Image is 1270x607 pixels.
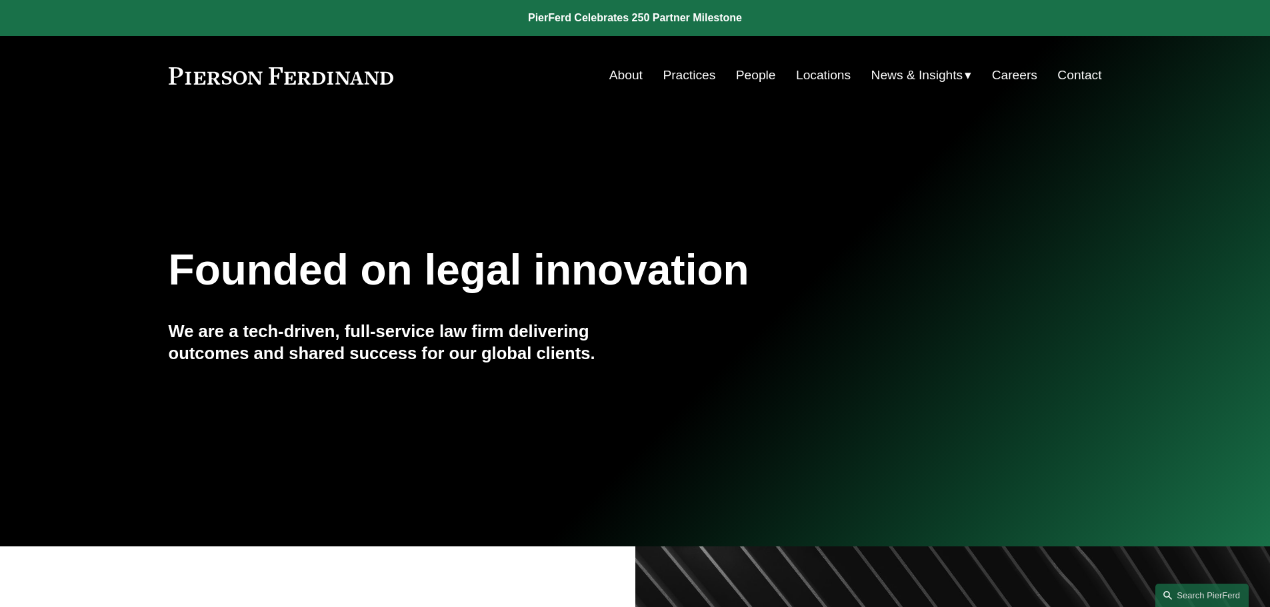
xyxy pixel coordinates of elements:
h4: We are a tech-driven, full-service law firm delivering outcomes and shared success for our global... [169,320,635,364]
h1: Founded on legal innovation [169,246,947,295]
a: Contact [1057,63,1101,88]
span: News & Insights [871,64,963,87]
a: People [736,63,776,88]
a: Practices [663,63,715,88]
a: About [609,63,643,88]
a: Search this site [1155,584,1249,607]
a: Locations [796,63,851,88]
a: Careers [992,63,1037,88]
a: folder dropdown [871,63,972,88]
